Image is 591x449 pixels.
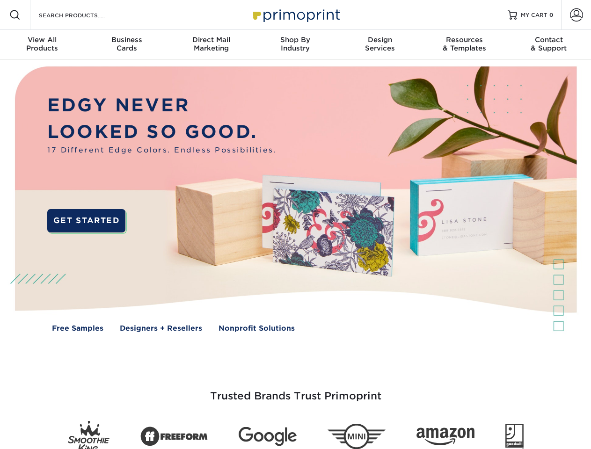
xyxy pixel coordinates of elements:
a: Contact& Support [507,30,591,60]
span: Contact [507,36,591,44]
h3: Trusted Brands Trust Primoprint [22,368,569,413]
span: Business [84,36,168,44]
div: Services [338,36,422,52]
span: Design [338,36,422,44]
a: Shop ByIndustry [253,30,337,60]
div: Cards [84,36,168,52]
img: Goodwill [505,424,524,449]
a: Direct MailMarketing [169,30,253,60]
span: Direct Mail [169,36,253,44]
span: 0 [549,12,554,18]
a: Nonprofit Solutions [219,323,295,334]
span: 17 Different Edge Colors. Endless Possibilities. [47,145,277,156]
div: & Templates [422,36,506,52]
div: Marketing [169,36,253,52]
span: Shop By [253,36,337,44]
img: Amazon [416,428,474,446]
a: Designers + Resellers [120,323,202,334]
p: LOOKED SO GOOD. [47,119,277,145]
div: & Support [507,36,591,52]
div: Industry [253,36,337,52]
a: BusinessCards [84,30,168,60]
p: EDGY NEVER [47,92,277,119]
input: SEARCH PRODUCTS..... [38,9,129,21]
img: Primoprint [249,5,343,25]
a: DesignServices [338,30,422,60]
span: MY CART [521,11,547,19]
a: Free Samples [52,323,103,334]
a: Resources& Templates [422,30,506,60]
a: GET STARTED [47,209,125,232]
img: Google [239,427,297,446]
span: Resources [422,36,506,44]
